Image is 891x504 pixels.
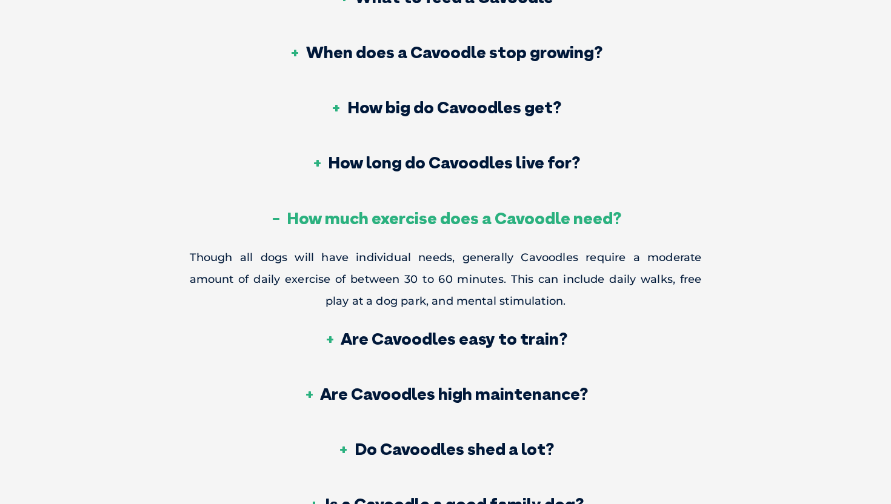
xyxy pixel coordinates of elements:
[338,440,554,457] h3: Do Cavoodles shed a lot?
[303,385,588,402] h3: Are Cavoodles high maintenance?
[270,210,621,227] h3: How much exercise does a Cavoodle need?
[289,44,602,61] h3: When does a Cavoodle stop growing?
[330,99,561,116] h3: How big do Cavoodles get?
[324,330,567,347] h3: Are Cavoodles easy to train?
[311,154,580,171] h3: How long do Cavoodles live for?
[190,247,702,312] p: Though all dogs will have individual needs, generally Cavoodles require a moderate amount of dail...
